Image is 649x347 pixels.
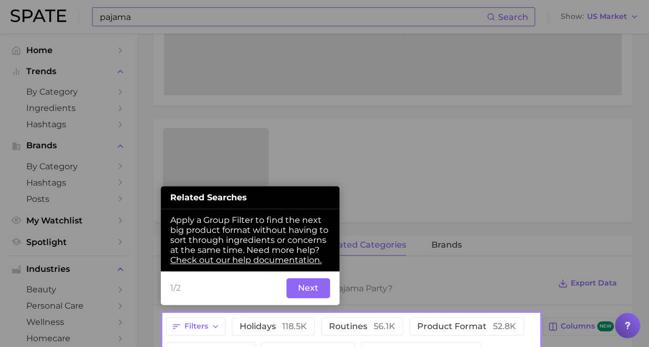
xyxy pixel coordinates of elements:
[417,322,516,331] span: product format
[329,322,395,331] span: routines
[240,322,307,331] span: holidays
[374,321,395,331] span: 56.1k
[184,322,208,331] span: Filters
[282,321,307,331] span: 118.5k
[493,321,516,331] span: 52.8k
[166,318,225,335] button: Filters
